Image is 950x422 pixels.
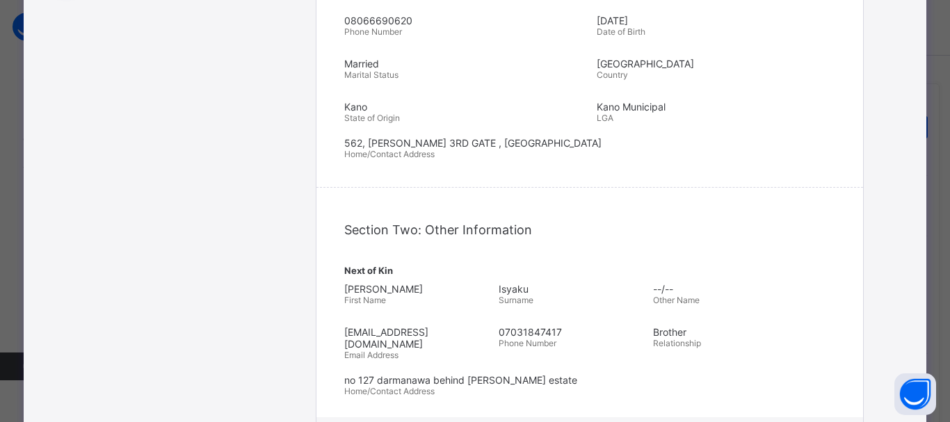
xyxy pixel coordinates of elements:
span: State of Origin [344,113,400,123]
span: Kano [344,101,590,113]
span: --/-- [653,283,800,295]
span: Surname [499,295,533,305]
span: 08066690620 [344,15,590,26]
span: Isyaku [499,283,646,295]
span: Phone Number [499,338,556,348]
span: 562, [PERSON_NAME] 3RD GATE , [GEOGRAPHIC_DATA] [344,137,835,149]
span: [EMAIL_ADDRESS][DOMAIN_NAME] [344,326,492,350]
span: Phone Number [344,26,402,37]
button: Open asap [894,373,936,415]
span: Home/Contact Address [344,386,435,396]
span: [PERSON_NAME] [344,283,492,295]
span: First Name [344,295,386,305]
span: Date of Birth [597,26,842,37]
span: no 127 darmanawa behind [PERSON_NAME] estate [344,374,835,386]
span: [GEOGRAPHIC_DATA] [597,58,842,70]
span: [DATE] [597,15,842,26]
span: Country [597,70,628,80]
span: Home/Contact Address [344,149,435,159]
span: Brother [653,326,800,338]
span: Married [344,58,590,70]
span: Marital Status [344,70,590,80]
span: Relationship [653,338,701,348]
span: Kano Municipal [597,101,842,113]
span: 07031847417 [499,326,646,338]
span: LGA [597,113,613,123]
span: Other Name [653,295,700,305]
span: Next of Kin [344,265,835,276]
span: Section Two: Other Information [344,222,532,237]
span: Email Address [344,350,398,360]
